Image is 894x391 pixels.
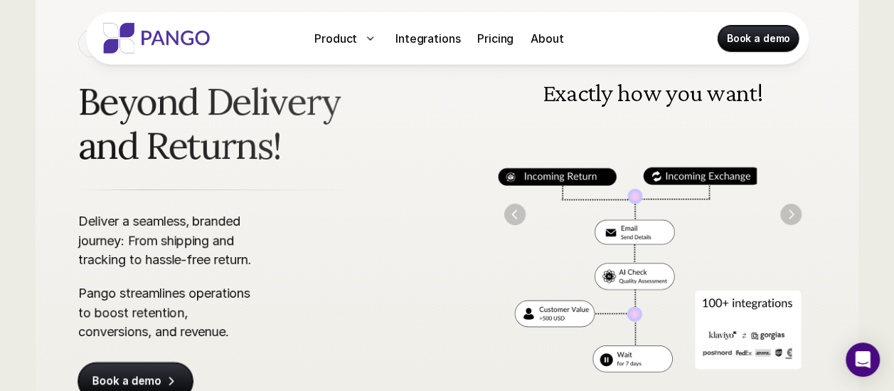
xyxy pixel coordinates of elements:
[395,30,460,47] p: Integrations
[390,27,466,50] a: Integrations
[92,374,161,388] p: Book a demo
[78,79,436,168] span: Beyond Delivery and Returns!
[472,27,519,50] a: Pricing
[718,26,799,51] a: Book a demo
[531,30,563,47] p: About
[780,204,802,225] img: Next Arrow
[477,30,513,47] p: Pricing
[727,31,790,46] p: Book a demo
[518,80,788,105] h3: Exactly how you want!
[314,30,357,47] p: Product
[78,283,293,341] p: Pango streamlines operations to boost retention, conversions, and revenue.
[780,204,802,225] button: Next
[846,343,880,377] div: Open Intercom Messenger
[78,212,293,269] p: Deliver a seamless, branded journey: From shipping and tracking to hassle-free return.
[525,27,569,50] a: About
[504,204,526,225] button: Previous
[504,204,526,225] img: Back Arrow
[490,49,816,379] img: Workflow for returns, delivery, shipping, and logistics management for e-commerce companies. The ...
